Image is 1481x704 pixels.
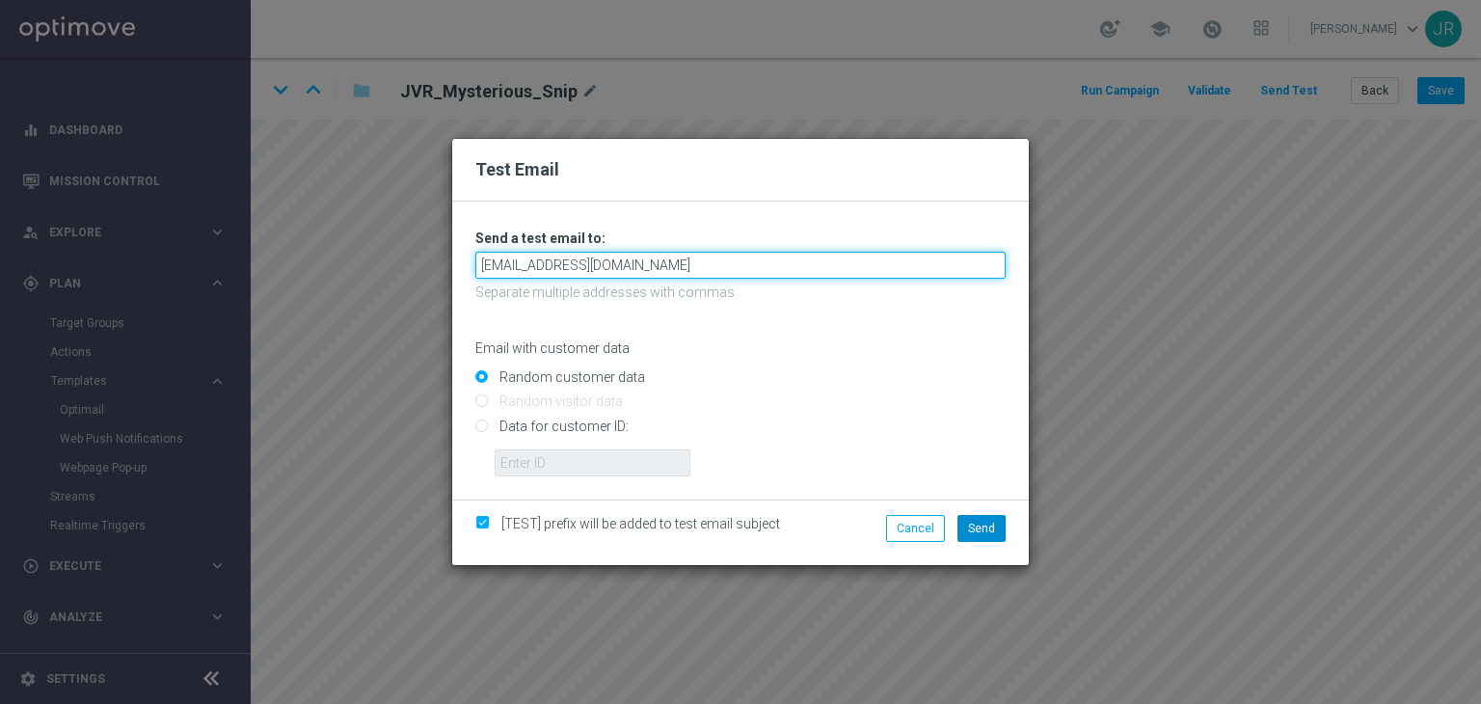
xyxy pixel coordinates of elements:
[968,522,995,535] span: Send
[475,339,1006,357] p: Email with customer data
[501,516,780,531] span: [TEST] prefix will be added to test email subject
[495,368,645,386] label: Random customer data
[475,230,1006,247] h3: Send a test email to:
[475,284,1006,301] p: Separate multiple addresses with commas
[475,158,1006,181] h2: Test Email
[495,449,690,476] input: Enter ID
[957,515,1006,542] button: Send
[886,515,945,542] button: Cancel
